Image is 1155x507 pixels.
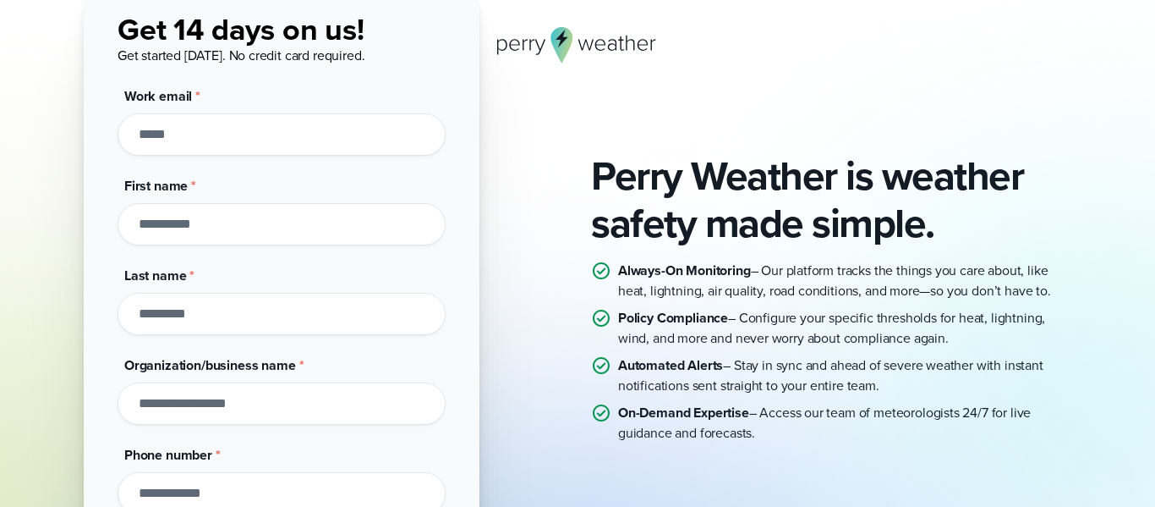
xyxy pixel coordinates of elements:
strong: On-Demand Expertise [618,403,749,422]
p: – Stay in sync and ahead of severe weather with instant notifications sent straight to your entir... [618,355,1071,396]
span: First name [124,176,188,196]
strong: Always-On Monitoring [618,261,751,280]
h2: Perry Weather is weather safety made simple. [591,152,1071,247]
p: – Configure your specific thresholds for heat, lightning, wind, and more and never worry about co... [618,308,1071,349]
span: Last name [124,266,186,285]
span: Work email [124,86,192,106]
strong: Policy Compliance [618,308,728,328]
p: – Our platform tracks the things you care about, like heat, lightning, air quality, road conditio... [618,261,1071,301]
span: Get 14 days on us! [118,7,364,52]
p: – Access our team of meteorologists 24/7 for live guidance and forecasts. [618,403,1071,444]
span: Organization/business name [124,355,296,375]
span: Phone number [124,445,212,465]
strong: Automated Alerts [618,355,723,375]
